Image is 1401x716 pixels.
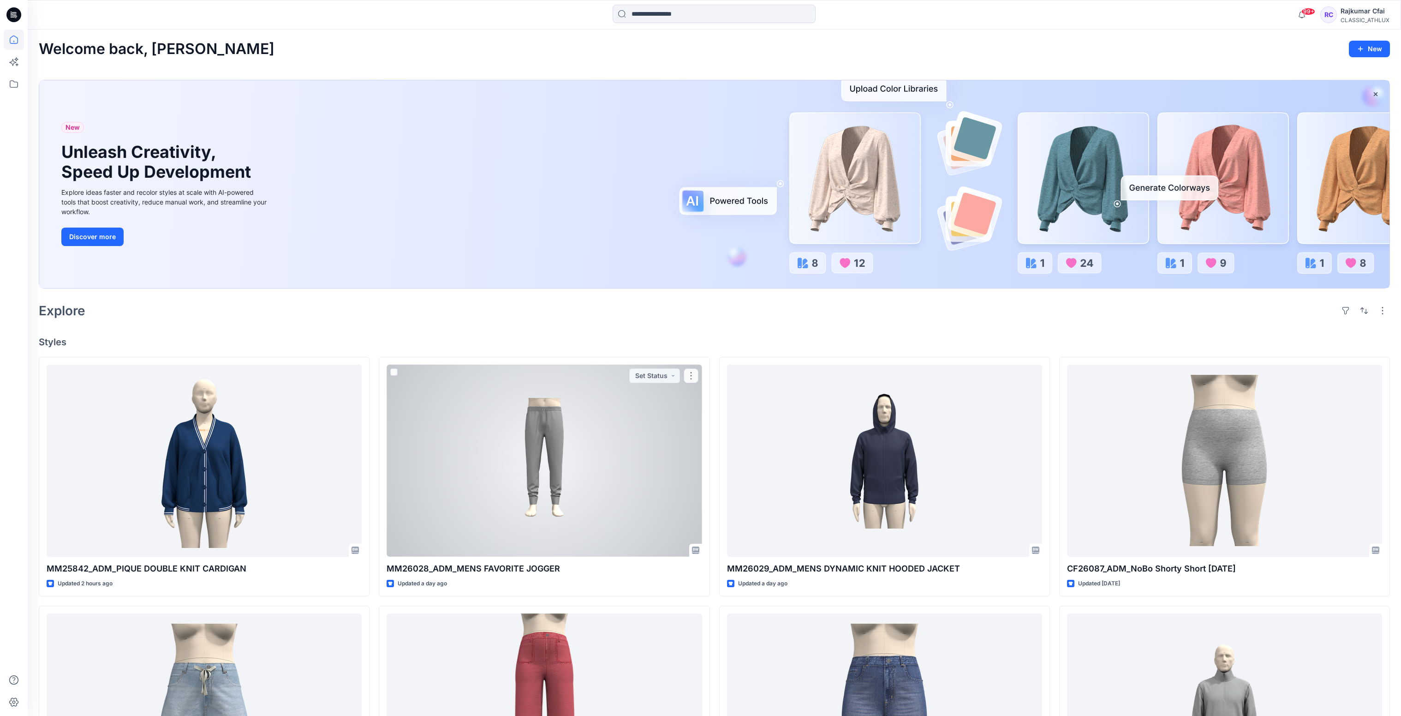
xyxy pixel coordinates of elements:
[61,228,269,246] a: Discover more
[61,228,124,246] button: Discover more
[727,365,1042,557] a: MM26029_ADM_MENS DYNAMIC KNIT HOODED JACKET
[1067,365,1382,557] a: CF26087_ADM_NoBo Shorty Short 01SEP25
[1301,8,1315,15] span: 99+
[387,365,702,557] a: MM26028_ADM_MENS FAVORITE JOGGER
[61,142,255,182] h1: Unleash Creativity, Speed Up Development
[1349,41,1390,57] button: New
[39,41,274,58] h2: Welcome back, [PERSON_NAME]
[61,187,269,217] div: Explore ideas faster and recolor styles at scale with AI-powered tools that boost creativity, red...
[1067,562,1382,575] p: CF26087_ADM_NoBo Shorty Short [DATE]
[1341,6,1389,17] div: Rajkumar Cfai
[1320,6,1337,23] div: RC
[47,562,362,575] p: MM25842_ADM_PIQUE DOUBLE KNIT CARDIGAN
[66,122,80,133] span: New
[727,562,1042,575] p: MM26029_ADM_MENS DYNAMIC KNIT HOODED JACKET
[58,579,113,589] p: Updated 2 hours ago
[47,365,362,557] a: MM25842_ADM_PIQUE DOUBLE KNIT CARDIGAN
[1078,579,1120,589] p: Updated [DATE]
[738,579,787,589] p: Updated a day ago
[39,303,85,318] h2: Explore
[39,337,1390,348] h4: Styles
[387,562,702,575] p: MM26028_ADM_MENS FAVORITE JOGGER
[398,579,447,589] p: Updated a day ago
[1341,17,1389,24] div: CLASSIC_ATHLUX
